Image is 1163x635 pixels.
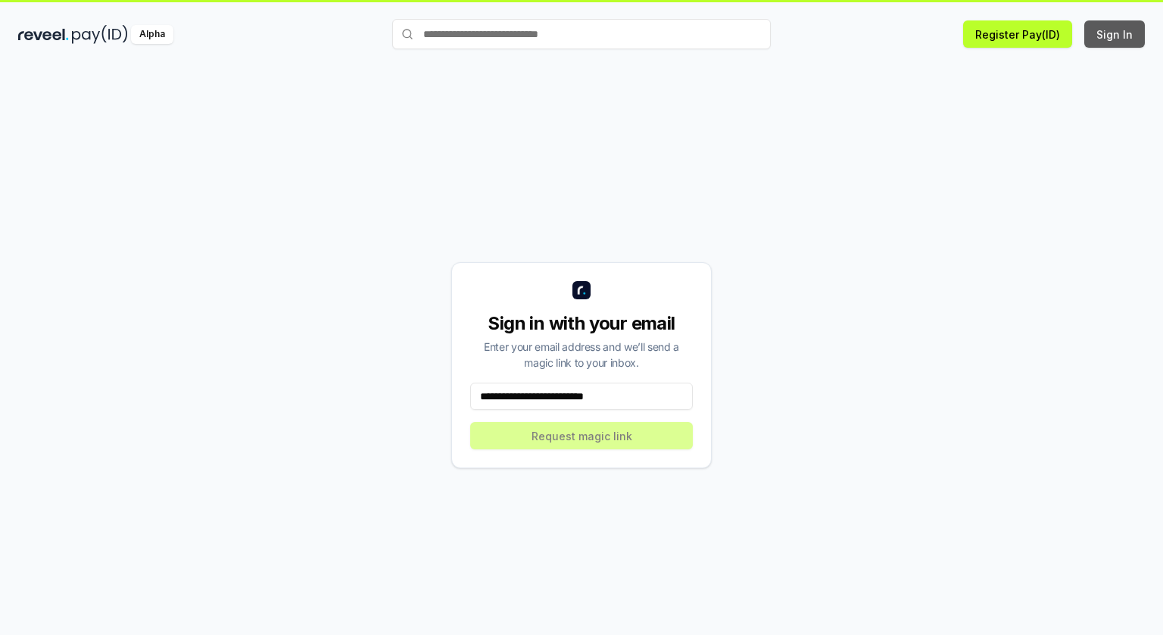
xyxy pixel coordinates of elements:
img: pay_id [72,25,128,44]
button: Register Pay(ID) [963,20,1072,48]
button: Sign In [1084,20,1145,48]
div: Enter your email address and we’ll send a magic link to your inbox. [470,339,693,371]
div: Alpha [131,25,173,44]
div: Sign in with your email [470,311,693,336]
img: reveel_dark [18,25,69,44]
img: logo_small [572,281,591,299]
